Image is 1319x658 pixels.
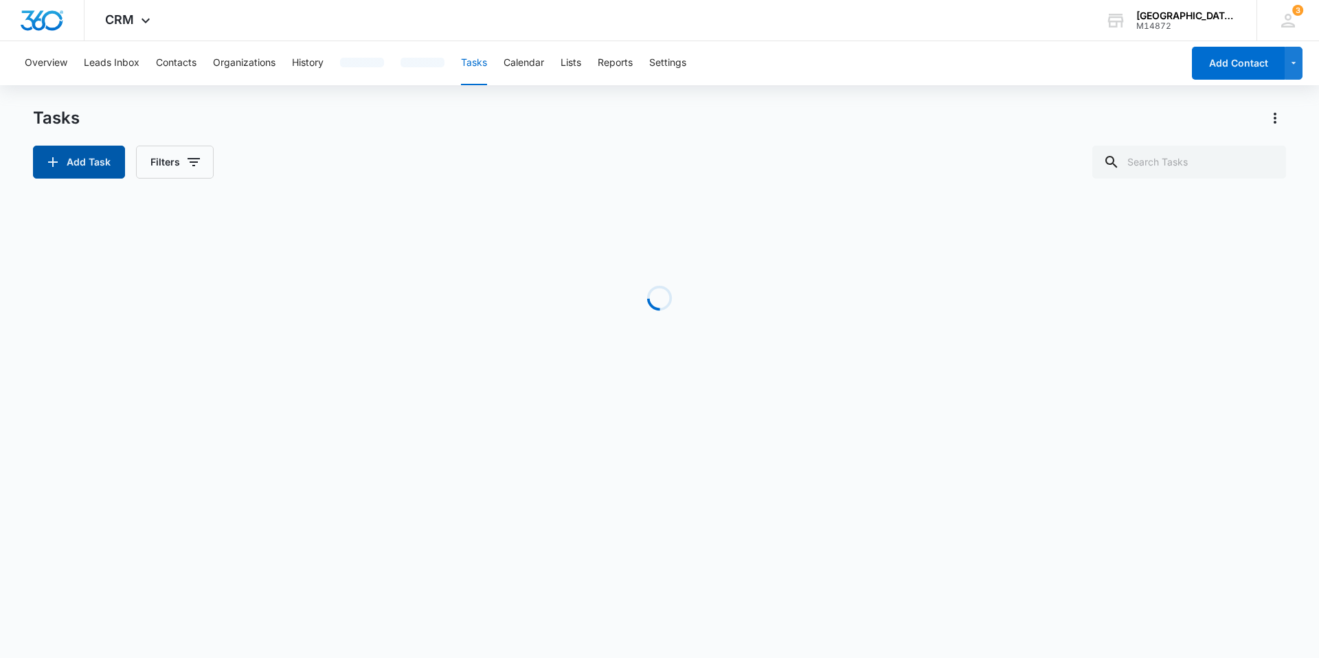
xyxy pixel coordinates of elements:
[33,108,80,128] h1: Tasks
[33,146,125,179] button: Add Task
[84,41,139,85] button: Leads Inbox
[649,41,686,85] button: Settings
[1092,146,1286,179] input: Search Tasks
[105,12,134,27] span: CRM
[561,41,581,85] button: Lists
[213,41,275,85] button: Organizations
[136,146,214,179] button: Filters
[1292,5,1303,16] div: notifications count
[1264,107,1286,129] button: Actions
[1136,21,1237,31] div: account id
[598,41,633,85] button: Reports
[461,41,487,85] button: Tasks
[1292,5,1303,16] span: 3
[292,41,324,85] button: History
[504,41,544,85] button: Calendar
[1136,10,1237,21] div: account name
[25,41,67,85] button: Overview
[1192,47,1285,80] button: Add Contact
[156,41,196,85] button: Contacts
